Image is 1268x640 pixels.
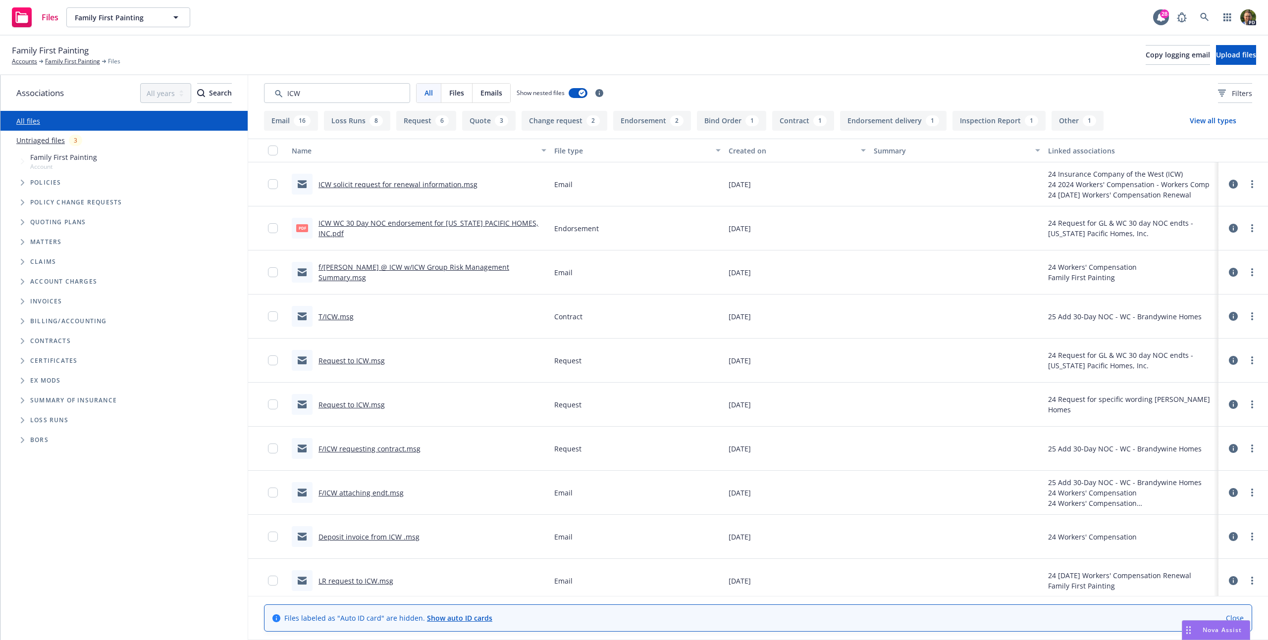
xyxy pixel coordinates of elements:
[30,437,49,443] span: BORs
[12,44,89,57] span: Family First Painting
[268,311,278,321] input: Toggle Row Selected
[42,13,58,21] span: Files
[318,312,354,321] a: T/ICW.msg
[30,162,97,171] span: Account
[874,146,1029,156] div: Summary
[294,115,311,126] div: 16
[1218,88,1252,98] span: Filters
[268,488,278,497] input: Toggle Row Selected
[197,84,232,102] div: Search
[1083,115,1096,126] div: 1
[30,397,117,403] span: Summary of insurance
[318,218,538,238] a: ICW WC 30 Day NOC endorsement for [US_STATE] PACIFIC HOMES, INC.pdf
[1048,477,1202,488] div: 25 Add 30-Day NOC - WC - Brandywine Homes
[1160,9,1169,18] div: 28
[1246,178,1258,190] a: more
[926,115,939,126] div: 1
[268,532,278,542] input: Toggle Row Selected
[268,576,278,586] input: Toggle Row Selected
[1203,626,1242,634] span: Nova Assist
[30,219,86,225] span: Quoting plans
[462,111,516,131] button: Quote
[1232,88,1252,98] span: Filters
[613,111,691,131] button: Endorsement
[1048,350,1215,371] div: 24 Request for GL & WC 30 day NOC endts - [US_STATE] Pacific Homes, Inc.
[729,576,751,586] span: [DATE]
[30,199,122,205] span: Policy change requests
[268,223,278,233] input: Toggle Row Selected
[1146,50,1210,59] span: Copy logging email
[1048,218,1215,239] div: 24 Request for GL & WC 30 day NOC endts - [US_STATE] Pacific Homes, Inc.
[8,3,62,31] a: Files
[66,7,190,27] button: Family First Painting
[30,298,62,304] span: Invoices
[1240,9,1256,25] img: photo
[1048,146,1215,156] div: Linked associations
[1025,115,1038,126] div: 1
[554,179,573,190] span: Email
[284,613,492,623] span: Files labeled as "Auto ID card" are hidden.
[318,488,404,497] a: F/ICW attaching endt.msg
[318,262,509,282] a: f/[PERSON_NAME] @ ICW w/ICW Group Risk Management Summary.msg
[449,88,464,98] span: Files
[1048,179,1210,190] div: 24 2024 Workers' Compensation - Workers Comp
[318,576,393,586] a: LR request to ICW.msg
[30,152,97,162] span: Family First Painting
[264,83,410,103] input: Search by keyword...
[729,146,855,156] div: Created on
[1172,7,1192,27] a: Report a Bug
[729,399,751,410] span: [DATE]
[1182,620,1250,640] button: Nova Assist
[324,111,390,131] button: Loss Runs
[108,57,120,66] span: Files
[1048,570,1191,581] div: 24 [DATE] Workers' Compensation Renewal
[30,358,77,364] span: Certificates
[952,111,1046,131] button: Inspection Report
[1174,111,1252,131] button: View all types
[1216,45,1256,65] button: Upload files
[1246,575,1258,587] a: more
[264,111,318,131] button: Email
[1052,111,1104,131] button: Other
[554,532,573,542] span: Email
[1048,532,1137,542] div: 24 Workers' Compensation
[1048,169,1210,179] div: 24 Insurance Company of the West (ICW)
[1246,310,1258,322] a: more
[1246,398,1258,410] a: more
[729,311,751,322] span: [DATE]
[292,146,535,156] div: Name
[427,613,492,623] a: Show auto ID cards
[69,135,82,146] div: 3
[424,88,433,98] span: All
[296,224,308,232] span: pdf
[75,12,160,23] span: Family First Painting
[813,115,827,126] div: 1
[1246,266,1258,278] a: more
[30,239,61,245] span: Matters
[30,180,61,186] span: Policies
[1195,7,1215,27] a: Search
[268,399,278,409] input: Toggle Row Selected
[0,311,248,450] div: Folder Tree Example
[1216,50,1256,59] span: Upload files
[729,443,751,454] span: [DATE]
[1048,272,1137,283] div: Family First Painting
[554,267,573,278] span: Email
[729,179,751,190] span: [DATE]
[268,179,278,189] input: Toggle Row Selected
[554,311,582,322] span: Contract
[1217,7,1237,27] a: Switch app
[870,139,1044,162] button: Summary
[1218,83,1252,103] button: Filters
[197,89,205,97] svg: Search
[30,378,60,384] span: Ex Mods
[268,146,278,155] input: Select all
[45,57,100,66] a: Family First Painting
[670,115,684,126] div: 2
[554,488,573,498] span: Email
[12,57,37,66] a: Accounts
[586,115,600,126] div: 2
[554,223,599,234] span: Endorsement
[725,139,870,162] button: Created on
[1246,443,1258,454] a: more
